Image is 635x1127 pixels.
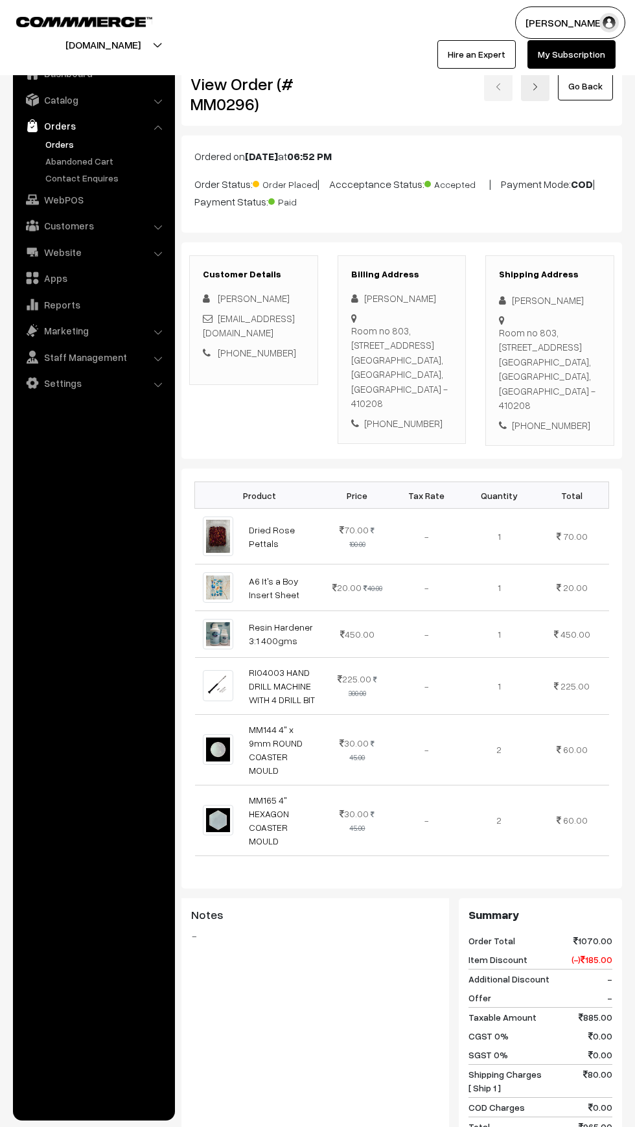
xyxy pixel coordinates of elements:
[571,178,593,191] b: COD
[16,345,170,369] a: Staff Management
[468,1067,542,1095] span: Shipping Charges [ Ship 1 ]
[194,148,609,164] p: Ordered on at
[468,1010,537,1024] span: Taxable Amount
[390,657,463,714] td: -
[16,114,170,137] a: Orders
[468,908,612,922] h3: Summary
[203,269,305,280] h3: Customer Details
[558,72,613,100] a: Go Back
[16,214,170,237] a: Customers
[563,531,588,542] span: 70.00
[351,269,453,280] h3: Billing Address
[16,17,152,27] img: COMMMERCE
[16,319,170,342] a: Marketing
[563,744,588,755] span: 60.00
[390,564,463,610] td: -
[249,667,315,705] a: RI04003 HAND DRILL MACHINE WITH 4 DRILL BIT
[535,482,608,509] th: Total
[588,1048,612,1062] span: 0.00
[499,269,601,280] h3: Shipping Address
[340,808,369,819] span: 30.00
[195,482,325,509] th: Product
[249,575,299,600] a: A6 It's a Boy Insert Sheet
[42,154,170,168] a: Abandoned Cart
[16,293,170,316] a: Reports
[498,629,501,640] span: 1
[194,174,609,209] p: Order Status: | Accceptance Status: | Payment Mode: | Payment Status:
[42,137,170,151] a: Orders
[463,482,535,509] th: Quantity
[390,714,463,785] td: -
[563,815,588,826] span: 60.00
[468,953,527,966] span: Item Discount
[203,670,233,701] img: 1700893200009-782381097.png
[249,524,295,549] a: Dried Rose Pettals
[249,795,289,846] a: MM165 4" HEXAGON COASTER MOULD
[351,291,453,306] div: [PERSON_NAME]
[468,934,515,947] span: Order Total
[390,611,463,657] td: -
[203,517,233,556] img: 1727664869301-392221870.png
[390,482,463,509] th: Tax Rate
[531,83,539,91] img: right-arrow.png
[498,531,501,542] span: 1
[268,192,333,209] span: Paid
[424,174,489,191] span: Accepted
[560,629,590,640] span: 450.00
[390,785,463,855] td: -
[499,293,601,308] div: [PERSON_NAME]
[191,908,439,922] h3: Notes
[332,582,362,593] span: 20.00
[249,622,313,646] a: Resin Hardener 3:1 400gms
[571,953,612,966] span: (-) 185.00
[16,266,170,290] a: Apps
[468,972,549,986] span: Additional Discount
[42,171,170,185] a: Contact Enquires
[349,526,375,548] strike: 100.00
[203,734,233,765] img: 1701169108613-630268685.png
[16,188,170,211] a: WebPOS
[499,418,601,433] div: [PHONE_NUMBER]
[16,371,170,395] a: Settings
[253,174,317,191] span: Order Placed
[588,1029,612,1043] span: 0.00
[468,1100,525,1114] span: COD Charges
[218,347,296,358] a: [PHONE_NUMBER]
[16,240,170,264] a: Website
[515,6,625,39] button: [PERSON_NAME]…
[390,509,463,564] td: -
[351,323,453,411] div: Room no 803, [STREET_ADDRESS] [GEOGRAPHIC_DATA], [GEOGRAPHIC_DATA], [GEOGRAPHIC_DATA] - 410208
[563,582,588,593] span: 20.00
[325,482,390,509] th: Price
[607,972,612,986] span: -
[364,584,382,592] strike: 40.00
[340,524,369,535] span: 70.00
[351,416,453,431] div: [PHONE_NUMBER]
[583,1067,612,1095] span: 80.00
[191,928,439,944] blockquote: -
[573,934,612,947] span: 1070.00
[599,13,619,32] img: user
[607,991,612,1005] span: -
[498,680,501,691] span: 1
[349,739,375,761] strike: 45.00
[468,991,491,1005] span: Offer
[287,150,332,163] b: 06:52 PM
[496,744,502,755] span: 2
[588,1100,612,1114] span: 0.00
[16,88,170,111] a: Catalog
[349,810,375,832] strike: 45.00
[190,74,318,114] h2: View Order (# MM0296)
[245,150,278,163] b: [DATE]
[468,1048,508,1062] span: SGST 0%
[340,629,375,640] span: 450.00
[203,572,233,603] img: 1000434653.jpg
[468,1029,509,1043] span: CGST 0%
[496,815,502,826] span: 2
[527,40,616,69] a: My Subscription
[437,40,516,69] a: Hire an Expert
[579,1010,612,1024] span: 885.00
[218,292,290,304] span: [PERSON_NAME]
[560,680,590,691] span: 225.00
[16,13,130,29] a: COMMMERCE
